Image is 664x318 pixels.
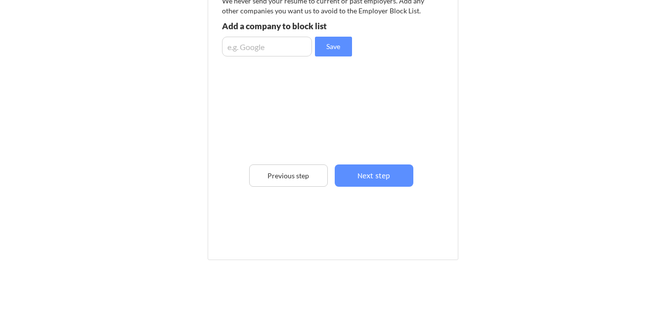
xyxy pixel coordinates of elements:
input: e.g. Google [222,37,312,56]
button: Previous step [249,164,328,187]
button: Next step [335,164,413,187]
div: Add a company to block list [222,22,367,30]
button: Save [315,37,352,56]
